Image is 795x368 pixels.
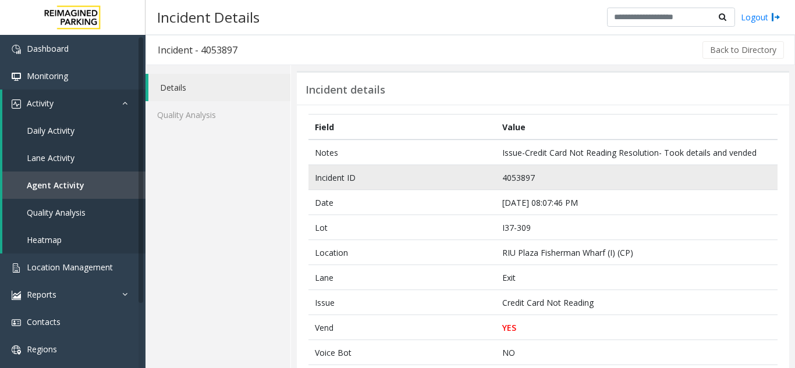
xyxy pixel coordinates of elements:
p: YES [502,321,772,334]
th: Value [496,115,778,140]
td: Credit Card Not Reading [496,290,778,315]
a: Agent Activity [2,172,145,199]
td: Notes [308,140,496,165]
td: [DATE] 08:07:46 PM [496,190,778,215]
span: Regions [27,344,57,355]
img: 'icon' [12,345,21,355]
span: Location Management [27,262,113,273]
span: Dashboard [27,43,69,54]
img: 'icon' [12,72,21,81]
img: 'icon' [12,291,21,300]
td: Date [308,190,496,215]
span: Monitoring [27,70,68,81]
td: 4053897 [496,165,778,190]
img: 'icon' [12,45,21,54]
a: Heatmap [2,226,145,253]
td: Issue-Credit Card Not Reading Resolution- Took details and vended [496,140,778,165]
td: Issue [308,290,496,315]
td: RIU Plaza Fisherman Wharf (I) (CP) [496,240,778,265]
th: Field [308,115,496,140]
span: Daily Activity [27,125,74,136]
span: Contacts [27,316,61,327]
td: Lane [308,265,496,290]
a: Activity [2,90,145,117]
span: Lane Activity [27,152,74,163]
span: Quality Analysis [27,207,86,218]
td: Lot [308,215,496,240]
span: Reports [27,289,56,300]
td: Voice Bot [308,340,496,365]
h3: Incident details [306,84,385,97]
h3: Incident - 4053897 [146,37,249,63]
span: Activity [27,98,54,109]
p: NO [502,346,772,359]
img: logout [771,11,780,23]
h3: Incident Details [151,3,265,31]
td: I37-309 [496,215,778,240]
td: Location [308,240,496,265]
img: 'icon' [12,263,21,273]
a: Quality Analysis [145,101,290,128]
a: Daily Activity [2,117,145,144]
button: Back to Directory [702,41,784,59]
img: 'icon' [12,318,21,327]
span: Heatmap [27,234,62,245]
td: Incident ID [308,165,496,190]
img: 'icon' [12,99,21,109]
span: Agent Activity [27,180,84,191]
a: Quality Analysis [2,199,145,226]
a: Details [148,74,290,101]
td: Exit [496,265,778,290]
a: Lane Activity [2,144,145,172]
td: Vend [308,315,496,340]
a: Logout [741,11,780,23]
